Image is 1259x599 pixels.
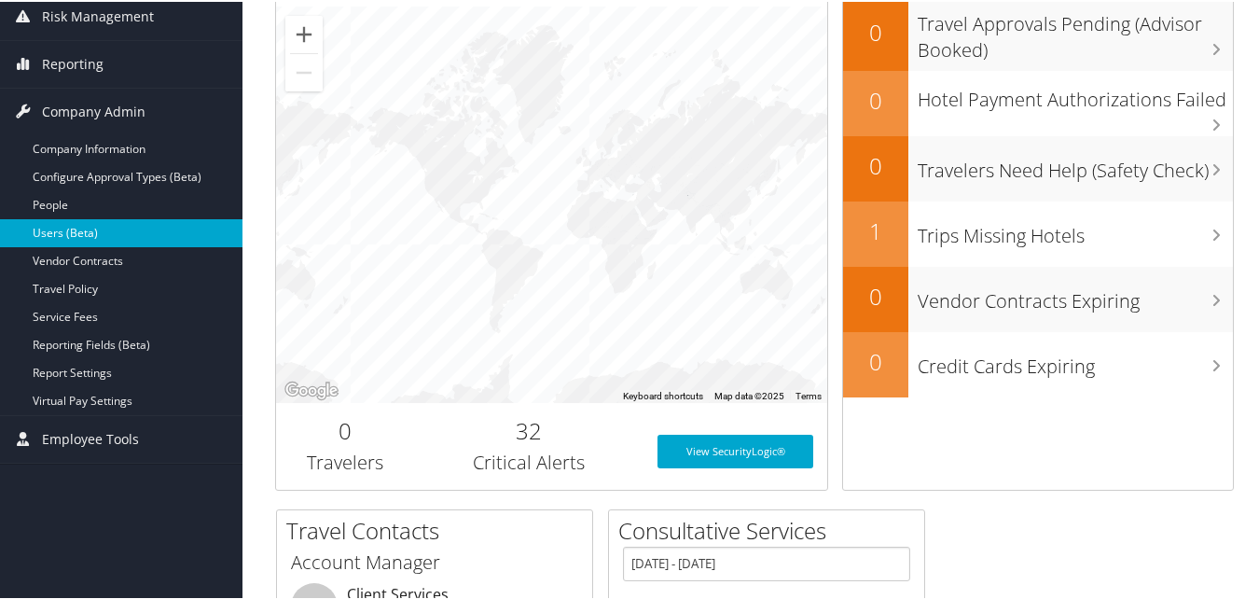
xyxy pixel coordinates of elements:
h3: Trips Missing Hotels [918,212,1233,247]
button: Zoom in [285,14,323,51]
h3: Critical Alerts [428,448,629,474]
a: 0Vendor Contracts Expiring [843,265,1233,330]
h2: Travel Contacts [286,513,592,545]
button: Zoom out [285,52,323,90]
h2: 1 [843,214,908,245]
a: 0Hotel Payment Authorizations Failed [843,69,1233,134]
h2: 0 [843,15,908,47]
h2: 0 [843,83,908,115]
h3: Travelers Need Help (Safety Check) [918,146,1233,182]
a: Terms (opens in new tab) [796,389,822,399]
h3: Hotel Payment Authorizations Failed [918,76,1233,111]
h2: 32 [428,413,629,445]
img: Google [281,377,342,401]
span: Company Admin [42,87,145,133]
h2: 0 [843,344,908,376]
h2: 0 [843,279,908,311]
a: Open this area in Google Maps (opens a new window) [281,377,342,401]
a: 0Travelers Need Help (Safety Check) [843,134,1233,200]
a: 1Trips Missing Hotels [843,200,1233,265]
h2: Consultative Services [618,513,924,545]
a: View SecurityLogic® [657,433,813,467]
span: Reporting [42,39,104,86]
a: 0Credit Cards Expiring [843,330,1233,396]
h2: 0 [290,413,400,445]
span: Map data ©2025 [714,389,784,399]
h3: Account Manager [291,548,578,574]
span: Employee Tools [42,414,139,461]
h3: Vendor Contracts Expiring [918,277,1233,313]
h2: 0 [843,148,908,180]
h3: Travelers [290,448,400,474]
h3: Credit Cards Expiring [918,342,1233,378]
button: Keyboard shortcuts [623,388,703,401]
